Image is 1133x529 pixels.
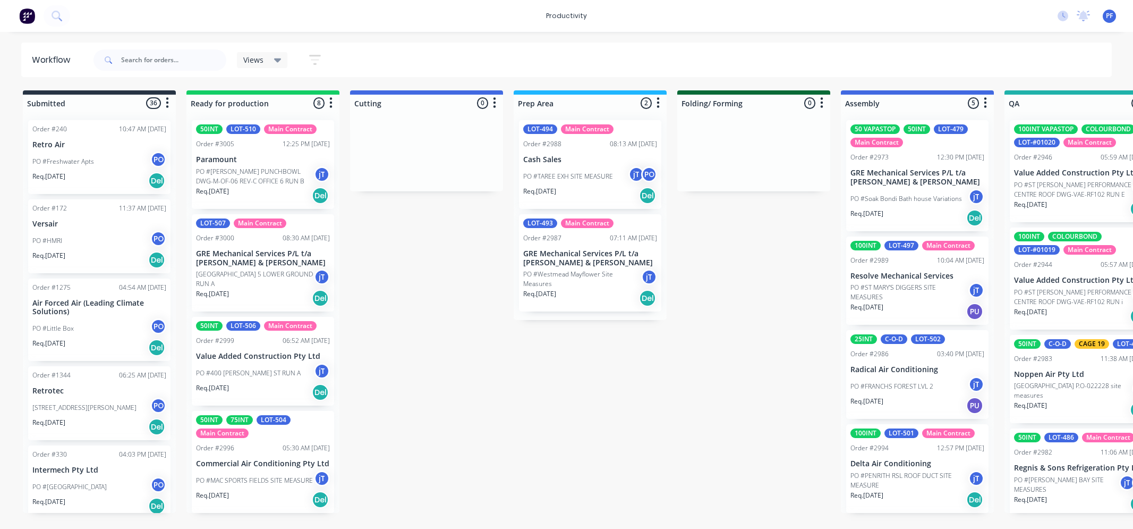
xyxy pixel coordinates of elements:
[541,8,592,24] div: productivity
[966,397,983,414] div: PU
[119,450,166,459] div: 04:03 PM [DATE]
[850,382,933,391] p: PO #FRANCHS FOREST LVL 2
[639,187,656,204] div: Del
[519,214,661,312] div: LOT-493Main ContractOrder #298707:11 AM [DATE]GRE Mechanical Services P/L t/a [PERSON_NAME] & [PE...
[881,334,907,344] div: C-O-D
[1014,401,1047,410] p: Req. [DATE]
[1063,245,1116,255] div: Main Contract
[850,459,984,468] p: Delta Air Conditioning
[966,209,983,226] div: Del
[1014,288,1132,307] p: PO #ST [PERSON_NAME] PERFORMANCE CENTRE ROOF DWG-VAE-RF102 RUN i
[523,289,556,299] p: Req. [DATE]
[850,283,968,302] p: PO #ST MARY'S DIGGERS SITE MEASURES
[641,166,657,182] div: PO
[850,429,881,438] div: 100INT
[314,363,330,379] div: jT
[1014,180,1132,199] p: PO #ST [PERSON_NAME] PERFORMANCE CENTRE ROOF DWG-VAE-RF102 RUN E
[192,214,334,312] div: LOT-507Main ContractOrder #300008:30 AM [DATE]GRE Mechanical Services P/L t/a [PERSON_NAME] & [PE...
[312,491,329,508] div: Del
[283,443,330,453] div: 05:30 AM [DATE]
[28,279,171,362] div: Order #127504:54 AM [DATE]Air Forced Air (Leading Climate Solutions)PO #Little BoxPOReq.[DATE]Del
[966,491,983,508] div: Del
[119,204,166,213] div: 11:37 AM [DATE]
[1014,232,1044,241] div: 100INT
[937,256,984,265] div: 10:04 AM [DATE]
[119,283,166,292] div: 04:54 AM [DATE]
[121,49,226,71] input: Search for orders...
[846,237,989,325] div: 100INTLOT-497Main ContractOrder #298910:04 AM [DATE]Resolve Mechanical ServicesPO #ST MARY'S DIGG...
[196,476,313,485] p: PO #MAC SPORTS FIELDS SITE MEASURE
[32,299,166,317] p: Air Forced Air (Leading Climate Solutions)
[312,384,329,401] div: Del
[19,8,35,24] img: Factory
[937,349,984,359] div: 03:40 PM [DATE]
[523,172,613,181] p: PO #TAREE EXH SITE MEASURE
[937,153,984,162] div: 12:30 PM [DATE]
[850,124,900,134] div: 50 VAPASTOP
[850,349,889,359] div: Order #2986
[850,491,883,500] p: Req. [DATE]
[922,241,975,250] div: Main Contract
[28,199,171,273] div: Order #17211:37 AM [DATE]VersairPO #HMRIPOReq.[DATE]Del
[519,120,661,209] div: LOT-494Main ContractOrder #298808:13 AM [DATE]Cash SalesPO #TAREE EXH SITE MEASUREjTPOReq.[DATE]Del
[119,371,166,380] div: 06:25 AM [DATE]
[561,219,614,228] div: Main Contract
[523,124,557,134] div: LOT-494
[196,443,234,453] div: Order #2996
[523,270,641,289] p: PO #Westmead Mayflower Site Measures
[196,219,230,228] div: LOT-507
[911,334,945,344] div: LOT-502
[1014,260,1052,270] div: Order #2944
[523,155,657,164] p: Cash Sales
[850,256,889,265] div: Order #2989
[196,368,301,378] p: PO #400 [PERSON_NAME] ST RUN A
[904,124,930,134] div: 50INT
[850,397,883,406] p: Req. [DATE]
[234,219,286,228] div: Main Contract
[922,429,975,438] div: Main Contract
[966,303,983,320] div: PU
[32,339,65,348] p: Req. [DATE]
[264,321,317,331] div: Main Contract
[846,424,989,513] div: 100INTLOT-501Main ContractOrder #299412:57 PM [DATE]Delta Air ConditioningPO #PENRITH RSL ROOF DU...
[196,415,223,425] div: 50INT
[32,482,107,492] p: PO #[GEOGRAPHIC_DATA]
[257,415,291,425] div: LOT-504
[32,204,67,213] div: Order #172
[226,321,260,331] div: LOT-506
[628,166,644,182] div: jT
[850,303,883,312] p: Req. [DATE]
[850,272,984,281] p: Resolve Mechanical Services
[850,241,881,250] div: 100INT
[850,153,889,162] div: Order #2973
[283,336,330,346] div: 06:52 AM [DATE]
[561,124,614,134] div: Main Contract
[32,283,71,292] div: Order #1275
[150,477,166,493] div: PO
[196,459,330,468] p: Commercial Air Conditioning Pty Ltd
[32,418,65,427] p: Req. [DATE]
[196,289,229,299] p: Req. [DATE]
[196,187,229,196] p: Req. [DATE]
[283,139,330,149] div: 12:25 PM [DATE]
[226,124,260,134] div: LOT-510
[28,446,171,519] div: Order #33004:03 PM [DATE]Intermech Pty LtdPO #[GEOGRAPHIC_DATA]POReq.[DATE]Del
[150,152,166,167] div: PO
[196,233,234,243] div: Order #3000
[1014,153,1052,162] div: Order #2946
[1014,200,1047,209] p: Req. [DATE]
[196,155,330,164] p: Paramount
[32,236,62,246] p: PO #HMRI
[196,249,330,267] p: GRE Mechanical Services P/L t/a [PERSON_NAME] & [PERSON_NAME]
[150,398,166,414] div: PO
[32,497,65,507] p: Req. [DATE]
[850,194,962,204] p: PO #Soak Bondi Bath house Variations
[196,167,314,186] p: PO #[PERSON_NAME] PUNCHBOWL DWG-M-OF-06 REV-C OFFICE 6 RUN B
[641,269,657,285] div: jT
[1014,339,1041,349] div: 50INT
[226,415,253,425] div: 75INT
[1048,232,1102,241] div: COLOURBOND
[32,450,67,459] div: Order #330
[1014,381,1132,400] p: [GEOGRAPHIC_DATA] P.O-022228 site measures
[119,124,166,134] div: 10:47 AM [DATE]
